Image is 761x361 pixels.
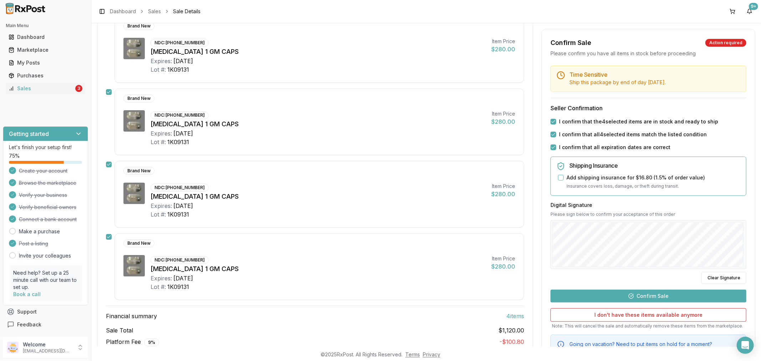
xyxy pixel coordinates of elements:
[167,65,189,74] div: 1K09131
[506,312,524,320] span: 4 item s
[151,65,166,74] div: Lot #:
[19,192,67,199] span: Verify your business
[498,326,524,335] span: $1,120.00
[491,110,515,117] div: Item Price
[19,216,77,223] span: Connect a bank account
[123,239,154,247] div: Brand New
[567,183,740,190] p: Insurance covers loss, damage, or theft during transit.
[3,318,88,331] button: Feedback
[705,39,746,47] div: Action required
[491,45,515,54] div: $280.00
[6,56,85,69] a: My Posts
[9,129,49,138] h3: Getting started
[9,72,82,79] div: Purchases
[151,210,166,219] div: Lot #:
[569,79,666,85] span: Ship this package by end of day [DATE] .
[569,163,740,168] h5: Shipping Insurance
[151,119,486,129] div: [MEDICAL_DATA] 1 GM CAPS
[491,38,515,45] div: Item Price
[151,57,172,65] div: Expires:
[151,47,486,57] div: [MEDICAL_DATA] 1 GM CAPS
[499,338,524,345] span: - $100.80
[123,183,145,204] img: Vascepa 1 GM CAPS
[491,183,515,190] div: Item Price
[551,104,746,112] h3: Seller Confirmation
[6,82,85,95] a: Sales3
[3,44,88,56] button: Marketplace
[551,323,746,329] p: Note: This will cancel the sale and automatically remove these items from the marketplace.
[551,212,746,217] p: Please sign below to confirm your acceptance of this order
[151,184,209,192] div: NDC: [PHONE_NUMBER]
[9,144,82,151] p: Let's finish your setup first!
[123,38,145,59] img: Vascepa 1 GM CAPS
[551,202,746,209] h3: Digital Signature
[6,69,85,82] a: Purchases
[9,152,20,159] span: 75 %
[173,129,193,138] div: [DATE]
[151,202,172,210] div: Expires:
[123,95,154,102] div: Brand New
[151,264,486,274] div: [MEDICAL_DATA] 1 GM CAPS
[13,269,78,291] p: Need help? Set up a 25 minute call with our team to set up.
[123,167,154,175] div: Brand New
[151,129,172,138] div: Expires:
[19,167,67,174] span: Create your account
[3,83,88,94] button: Sales3
[491,117,515,126] div: $280.00
[151,256,209,264] div: NDC: [PHONE_NUMBER]
[3,70,88,81] button: Purchases
[9,34,82,41] div: Dashboard
[3,31,88,43] button: Dashboard
[491,190,515,198] div: $280.00
[569,341,740,355] div: Going on vacation? Need to put items on hold for a moment?
[167,138,189,146] div: 1K09131
[737,337,754,354] div: Open Intercom Messenger
[405,351,420,357] a: Terms
[173,57,193,65] div: [DATE]
[123,110,145,132] img: Vascepa 1 GM CAPS
[6,44,85,56] a: Marketplace
[3,57,88,68] button: My Posts
[9,59,82,66] div: My Posts
[144,339,159,346] div: 9 %
[9,46,82,54] div: Marketplace
[3,305,88,318] button: Support
[148,8,161,15] a: Sales
[151,111,209,119] div: NDC: [PHONE_NUMBER]
[167,210,189,219] div: 1K09131
[7,342,19,353] img: User avatar
[744,6,755,17] button: 9+
[491,262,515,271] div: $280.00
[701,272,746,284] button: Clear Signature
[110,8,201,15] nav: breadcrumb
[106,312,157,320] span: Financial summary
[491,255,515,262] div: Item Price
[551,290,746,302] button: Confirm Sale
[13,291,41,297] a: Book a call
[749,3,758,10] div: 9+
[551,50,746,57] div: Please confirm you have all items in stock before proceeding
[6,31,85,44] a: Dashboard
[151,39,209,47] div: NDC: [PHONE_NUMBER]
[23,341,72,348] p: Welcome
[167,283,189,291] div: 1K09131
[559,118,718,125] label: I confirm that the 4 selected items are in stock and ready to ship
[19,240,48,247] span: Post a listing
[173,8,201,15] span: Sale Details
[17,321,41,328] span: Feedback
[3,3,49,14] img: RxPost Logo
[19,179,76,187] span: Browse the marketplace
[151,274,172,283] div: Expires:
[9,85,74,92] div: Sales
[75,85,82,92] div: 3
[173,202,193,210] div: [DATE]
[567,174,705,181] label: Add shipping insurance for $16.80 ( 1.5 % of order value)
[423,351,440,357] a: Privacy
[569,72,740,77] h5: Time Sensitive
[19,228,60,235] a: Make a purchase
[559,131,707,138] label: I confirm that all 4 selected items match the listed condition
[151,192,486,202] div: [MEDICAL_DATA] 1 GM CAPS
[6,23,85,29] h2: Main Menu
[551,308,746,322] button: I don't have these items available anymore
[23,348,72,354] p: [EMAIL_ADDRESS][DOMAIN_NAME]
